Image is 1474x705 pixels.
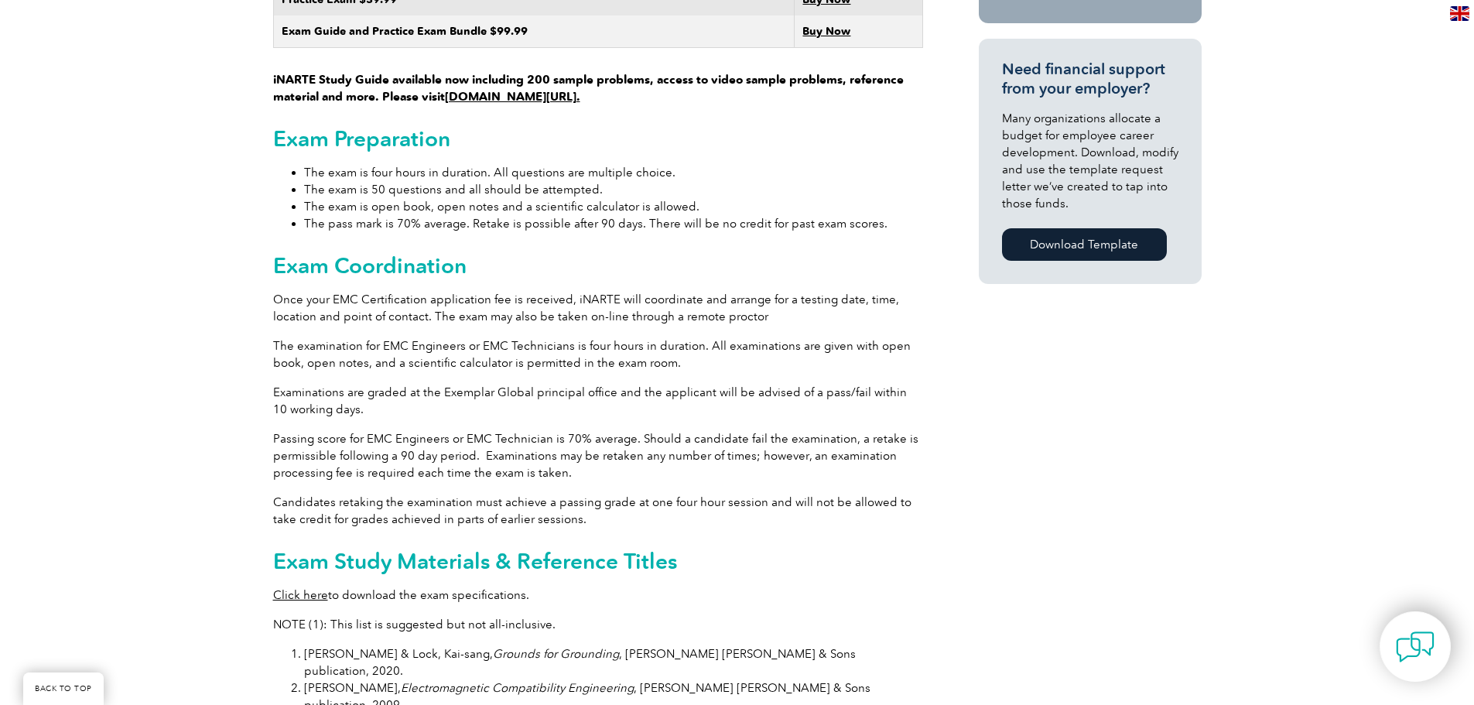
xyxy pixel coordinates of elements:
[273,494,923,528] p: Candidates retaking the examination must achieve a passing grade at one four hour session and wil...
[1450,6,1469,21] img: en
[273,587,923,604] p: to download the exam specifications.
[493,647,619,661] em: Grounds for Grounding
[273,337,923,371] p: The examination for EMC Engineers or EMC Technicians is four hours in duration. All examinations ...
[1002,60,1178,98] h3: Need financial support from your employer?
[273,430,923,481] p: Passing score for EMC Engineers or EMC Technician is 70% average. Should a candidate fail the exa...
[1002,110,1178,212] p: Many organizations allocate a budget for employee career development. Download, modify and use th...
[802,25,850,38] a: Buy Now
[273,616,923,633] p: NOTE (1): This list is suggested but not all-inclusive.
[401,681,634,695] em: Electromagnetic Compatibility Engineering
[273,126,923,151] h2: Exam Preparation
[1002,228,1167,261] a: Download Template
[273,549,923,573] h2: Exam Study Materials & Reference Titles
[304,645,923,679] li: [PERSON_NAME] & Lock, Kai-sang, , [PERSON_NAME] [PERSON_NAME] & Sons publication, 2020.
[273,384,923,418] p: Examinations are graded at the Exemplar Global principal office and the applicant will be advised...
[304,164,923,181] li: The exam is four hours in duration. All questions are multiple choice.
[273,291,923,325] p: Once your EMC Certification application fee is received, iNARTE will coordinate and arrange for a...
[23,672,104,705] a: BACK TO TOP
[273,73,904,104] strong: iNARTE Study Guide available now including 200 sample problems, access to video sample problems, ...
[445,90,580,104] a: [DOMAIN_NAME][URL].
[304,198,923,215] li: The exam is open book, open notes and a scientific calculator is allowed.
[282,25,528,38] strong: Exam Guide and Practice Exam Bundle $99.99
[273,588,328,602] a: Click here
[273,253,923,278] h2: Exam Coordination
[304,215,923,232] li: The pass mark is 70% average. Retake is possible after 90 days. There will be no credit for past ...
[1396,628,1435,666] img: contact-chat.png
[304,181,923,198] li: The exam is 50 questions and all should be attempted.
